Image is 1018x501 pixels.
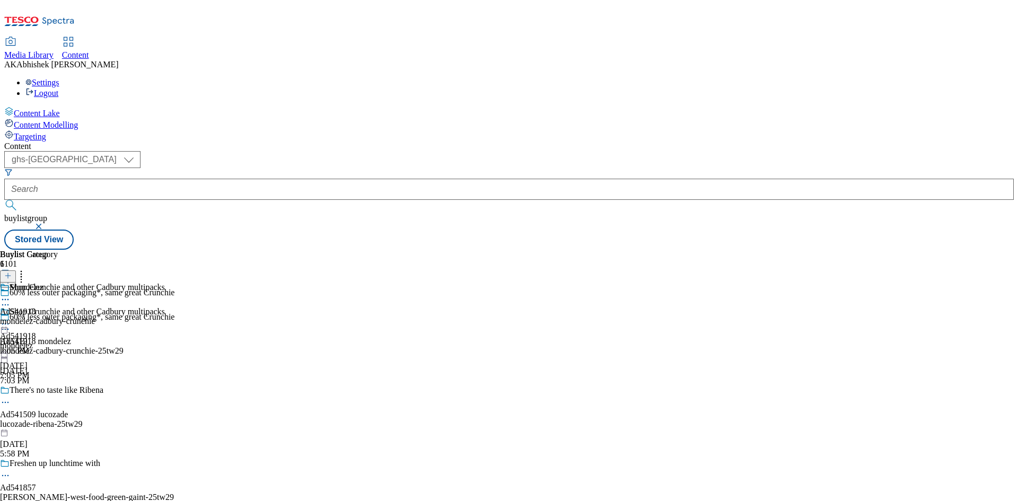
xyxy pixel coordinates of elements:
[4,214,47,223] span: buylistgroup
[4,168,13,177] svg: Search Filters
[4,107,1014,118] a: Content Lake
[4,60,16,69] span: AK
[4,50,54,59] span: Media Library
[4,142,1014,151] div: Content
[4,130,1014,142] a: Targeting
[10,307,165,317] div: Shop Crunchie and other Cadbury multipacks
[10,283,43,292] div: Mondelez
[25,78,59,87] a: Settings
[14,120,78,129] span: Content Modelling
[4,230,74,250] button: Stored View
[10,459,100,468] div: Freshen up lunchtime with
[4,38,54,60] a: Media Library
[16,60,118,69] span: Abhishek [PERSON_NAME]
[14,109,60,118] span: Content Lake
[10,283,165,292] div: Shop Crunchie and other Cadbury multipacks
[4,118,1014,130] a: Content Modelling
[25,89,58,98] a: Logout
[14,132,46,141] span: Targeting
[62,38,89,60] a: Content
[10,385,103,395] div: There's no taste like Ribena
[62,50,89,59] span: Content
[4,179,1014,200] input: Search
